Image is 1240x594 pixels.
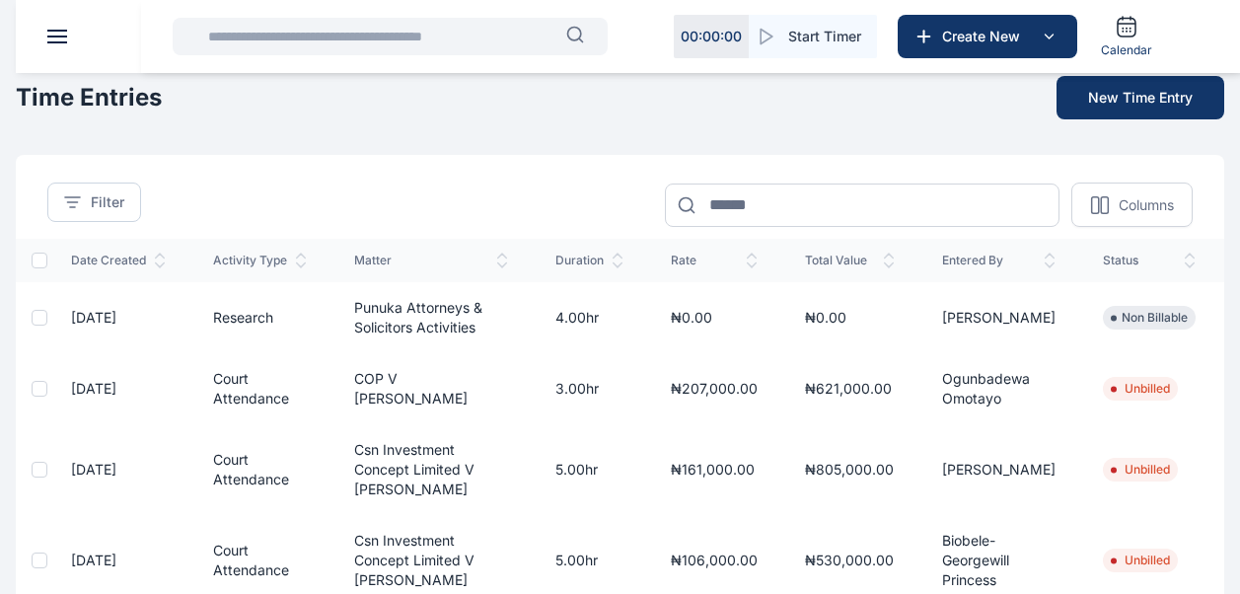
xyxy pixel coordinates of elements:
[213,542,289,578] a: Court Attendance
[47,353,189,424] td: [DATE]
[354,253,508,268] span: Matter
[671,552,758,568] span: ₦106,000.00
[213,309,273,326] a: Research
[1071,183,1193,227] button: Columns
[805,309,846,326] span: ₦0.00
[671,309,712,326] span: ₦0.00
[71,253,166,268] span: Date Created
[918,353,1079,424] td: Ogunbadewa omotayo
[934,27,1037,46] span: Create New
[1093,7,1160,66] a: Calendar
[330,282,532,353] td: Punuka Attorneys & Solicitors Activities
[805,253,895,268] span: Total Value
[330,424,532,515] td: Csn Investment Concept Limited V [PERSON_NAME]
[1119,195,1174,215] p: Columns
[1101,42,1152,58] span: Calendar
[555,552,598,568] span: 5.00hr
[1103,253,1196,268] span: status
[1111,553,1170,568] li: Unbilled
[16,82,162,113] h2: Time Entries
[671,253,758,268] span: Rate
[213,370,289,407] a: Court Attendance
[918,424,1079,515] td: [PERSON_NAME]
[671,380,758,397] span: ₦207,000.00
[555,253,623,268] span: Duration
[805,380,892,397] span: ₦621,000.00
[805,552,894,568] span: ₦530,000.00
[681,27,742,46] p: 00 : 00 : 00
[555,309,599,326] span: 4.00hr
[898,15,1077,58] button: Create New
[1057,76,1224,119] button: New Time Entry
[555,461,598,478] span: 5.00hr
[47,183,141,222] button: Filter
[330,353,532,424] td: COP V [PERSON_NAME]
[1111,310,1188,326] li: Non Billable
[213,253,307,268] span: Activity Type
[918,282,1079,353] td: [PERSON_NAME]
[942,253,1056,268] span: Entered By
[671,461,755,478] span: ₦161,000.00
[91,192,124,212] span: Filter
[1111,462,1170,478] li: Unbilled
[805,461,894,478] span: ₦805,000.00
[555,380,599,397] span: 3.00hr
[47,424,189,515] td: [DATE]
[1111,381,1170,397] li: Unbilled
[47,282,189,353] td: [DATE]
[788,27,861,46] span: Start Timer
[213,451,289,487] a: Court Attendance
[749,15,877,58] button: Start Timer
